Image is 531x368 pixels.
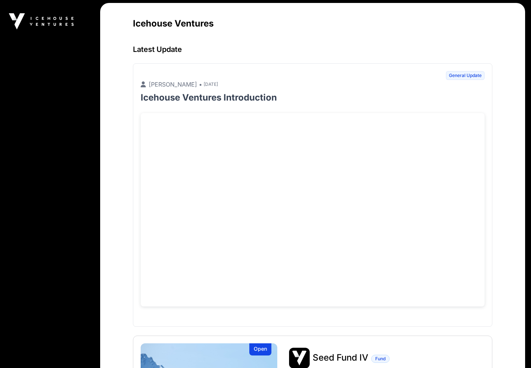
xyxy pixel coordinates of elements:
p: Icehouse Ventures Introduction [141,92,485,104]
a: Seed Fund IV [313,353,368,363]
span: Seed Fund IV [313,352,368,363]
p: [PERSON_NAME] • [141,80,202,89]
span: [DATE] [204,81,218,87]
span: General Update [446,71,485,80]
h2: Icehouse Ventures [133,18,492,29]
img: Icehouse Ventures Logo [9,13,74,29]
div: Open [249,343,271,355]
span: Fund [371,355,390,363]
h3: Latest Update [133,44,492,55]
